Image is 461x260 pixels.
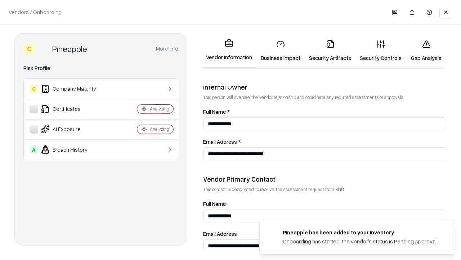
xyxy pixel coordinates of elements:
div: Onboarding has started, the vendor's status is Pending Approval. [283,238,438,245]
a: Gap Analysis [406,34,447,68]
p: This person will oversee the vendor relationship and coordinate any required assessments or appro... [203,94,445,100]
div: Pineapple has been added to your inventory [283,229,438,236]
div: Vendor Primary Contact [203,175,445,183]
label: Full Name [203,201,445,207]
div: Internal Owner [203,83,445,91]
p: This contact is designated to receive the assessment request from Shift [203,186,445,192]
div: Analyzing [150,106,169,112]
button: More info [156,42,178,55]
label: Email Address [203,231,445,237]
p: Vendors / Onboarding [9,8,62,16]
div: C [30,84,38,93]
img: pineappleenergy.com [268,229,277,237]
div: Risk Profile [23,64,178,73]
div: AI Exposure [30,125,116,134]
a: Security Controls [355,34,406,68]
div: Breach History [30,145,116,154]
img: Pineapple [38,43,49,55]
label: Full Name * [203,109,445,114]
div: Pineapple [52,43,87,55]
div: Certificates [30,105,116,113]
a: Vendor Information [202,33,256,68]
a: Business Impact [256,34,305,68]
div: Company Maturity [30,84,116,93]
label: Email Address * [203,139,445,144]
div: Analyzing [150,126,169,132]
a: Security Artifacts [305,34,355,68]
div: C [23,43,35,55]
div: A [30,145,38,154]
